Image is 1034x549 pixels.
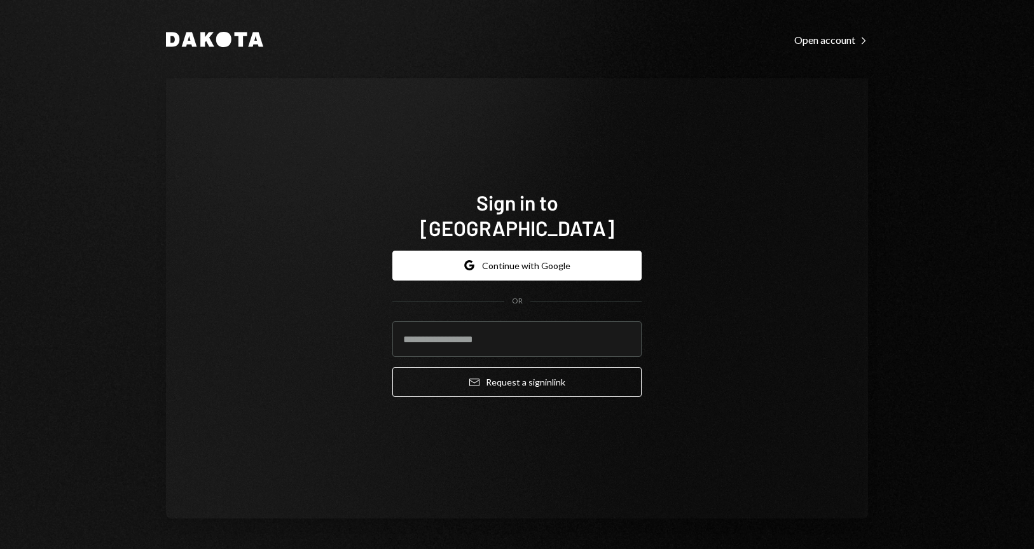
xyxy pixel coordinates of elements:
[794,32,868,46] a: Open account
[512,296,523,307] div: OR
[392,251,642,281] button: Continue with Google
[392,367,642,397] button: Request a signinlink
[392,190,642,240] h1: Sign in to [GEOGRAPHIC_DATA]
[794,34,868,46] div: Open account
